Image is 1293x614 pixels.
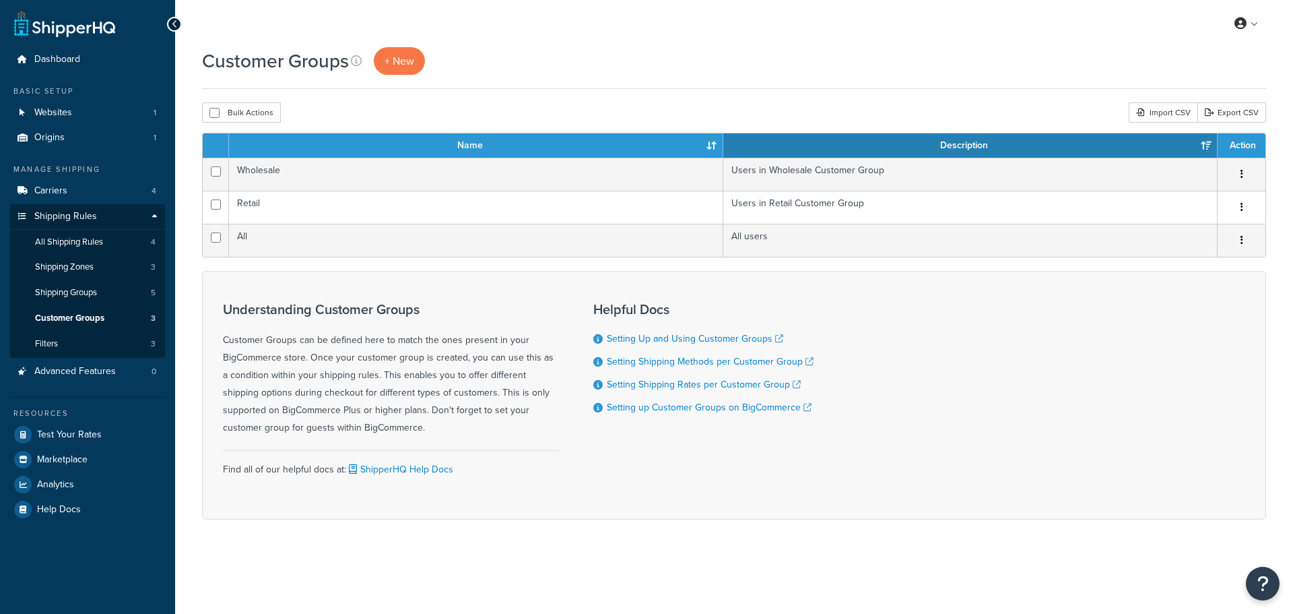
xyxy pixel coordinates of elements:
[223,302,560,317] h3: Understanding Customer Groups
[34,185,67,197] span: Carriers
[34,132,65,144] span: Origins
[35,237,103,248] span: All Shipping Rules
[723,133,1218,158] th: Description: activate to sort column ascending
[10,164,165,175] div: Manage Shipping
[223,450,560,479] div: Find all of our helpful docs at:
[35,287,97,299] span: Shipping Groups
[374,47,425,75] a: + New
[151,287,156,299] span: 5
[10,204,165,358] li: Shipping Rules
[152,366,156,377] span: 0
[37,429,102,441] span: Test Your Rates
[229,158,723,191] td: Wholesale
[607,377,801,392] a: Setting Shipping Rates per Customer Group
[385,53,414,69] span: + New
[10,204,165,229] a: Shipping Rules
[10,306,165,331] li: Customer Groups
[10,497,165,522] a: Help Docs
[229,224,723,257] td: All
[10,359,165,384] a: Advanced Features 0
[10,448,165,472] a: Marketplace
[10,47,165,72] a: Dashboard
[1197,102,1266,123] a: Export CSV
[10,255,165,280] a: Shipping Zones 3
[10,332,165,357] a: Filters 3
[1246,567,1280,601] button: Open Resource Center
[723,158,1218,191] td: Users in Wholesale Customer Group
[10,125,165,150] li: Origins
[34,211,97,222] span: Shipping Rules
[37,479,74,491] span: Analytics
[229,133,723,158] th: Name: activate to sort column ascending
[154,132,156,144] span: 1
[223,302,560,437] div: Customer Groups can be defined here to match the ones present in your BigCommerce store. Once you...
[10,472,165,497] a: Analytics
[10,100,165,125] a: Websites 1
[10,179,165,204] li: Carriers
[1218,133,1265,158] th: Action
[151,313,156,324] span: 3
[34,366,116,377] span: Advanced Features
[10,359,165,384] li: Advanced Features
[34,54,80,65] span: Dashboard
[593,302,814,317] h3: Helpful Docs
[151,262,156,273] span: 3
[35,262,94,273] span: Shipping Zones
[723,191,1218,224] td: Users in Retail Customer Group
[202,102,281,123] button: Bulk Actions
[10,230,165,255] li: All Shipping Rules
[34,107,72,119] span: Websites
[10,100,165,125] li: Websites
[37,454,88,466] span: Marketplace
[10,280,165,305] a: Shipping Groups 5
[35,338,58,350] span: Filters
[10,332,165,357] li: Filters
[154,107,156,119] span: 1
[10,86,165,97] div: Basic Setup
[10,179,165,204] a: Carriers 4
[10,423,165,447] a: Test Your Rates
[723,224,1218,257] td: All users
[10,280,165,305] li: Shipping Groups
[14,10,115,37] a: ShipperHQ Home
[10,125,165,150] a: Origins 1
[152,185,156,197] span: 4
[10,230,165,255] a: All Shipping Rules 4
[229,191,723,224] td: Retail
[1129,102,1197,123] div: Import CSV
[607,400,811,415] a: Setting up Customer Groups on BigCommerce
[202,48,349,74] h1: Customer Groups
[10,408,165,419] div: Resources
[37,504,81,516] span: Help Docs
[607,332,783,346] a: Setting Up and Using Customer Groups
[151,237,156,248] span: 4
[10,255,165,280] li: Shipping Zones
[607,355,814,369] a: Setting Shipping Methods per Customer Group
[346,462,453,477] a: ShipperHQ Help Docs
[35,313,104,324] span: Customer Groups
[151,338,156,350] span: 3
[10,306,165,331] a: Customer Groups 3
